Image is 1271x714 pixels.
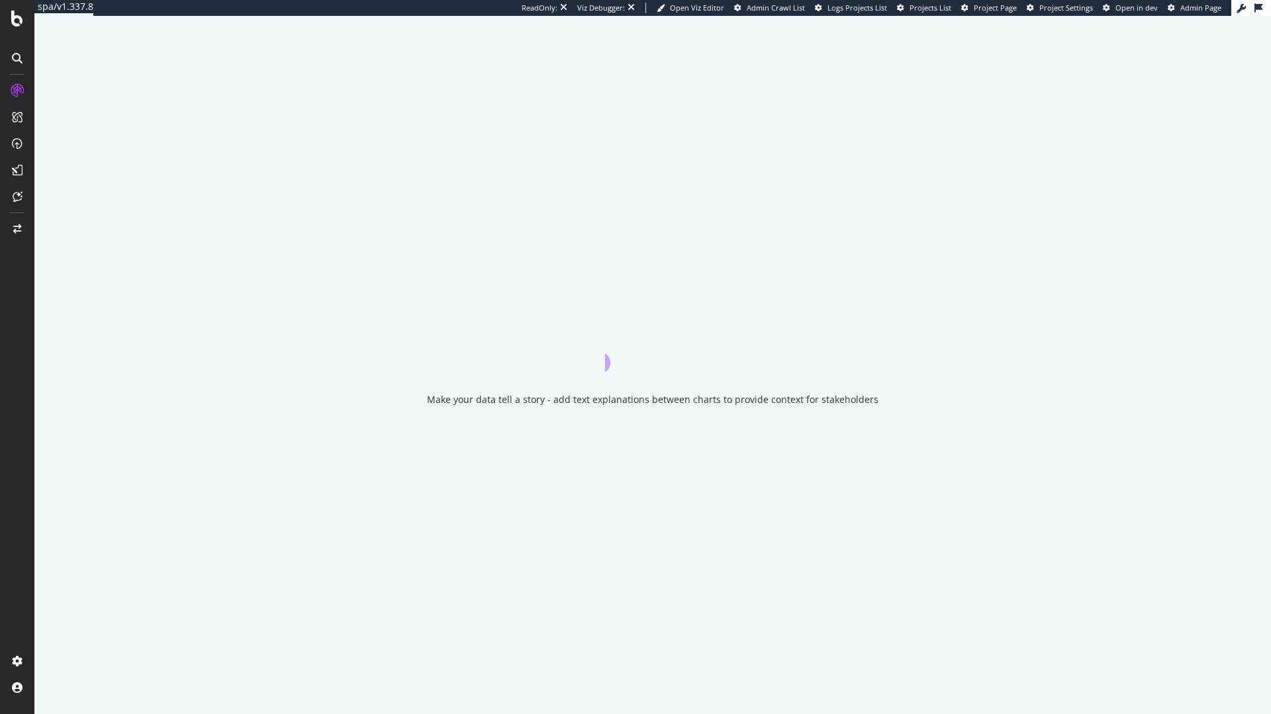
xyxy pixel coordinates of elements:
span: Project Settings [1039,3,1093,13]
a: Open Viz Editor [657,3,724,13]
a: Admin Crawl List [734,3,805,13]
span: Open Viz Editor [670,3,724,13]
a: Admin Page [1168,3,1221,13]
span: Admin Crawl List [747,3,805,13]
span: Open in dev [1115,3,1158,13]
a: Open in dev [1103,3,1158,13]
span: Project Page [974,3,1017,13]
a: Project Settings [1027,3,1093,13]
div: Make your data tell a story - add text explanations between charts to provide context for stakeho... [427,393,878,406]
div: ReadOnly: [522,3,557,13]
span: Projects List [910,3,951,13]
div: Viz Debugger: [577,3,625,13]
span: Admin Page [1180,3,1221,13]
span: Logs Projects List [827,3,887,13]
a: Projects List [897,3,951,13]
div: animation [605,324,700,372]
a: Project Page [961,3,1017,13]
a: Logs Projects List [815,3,887,13]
